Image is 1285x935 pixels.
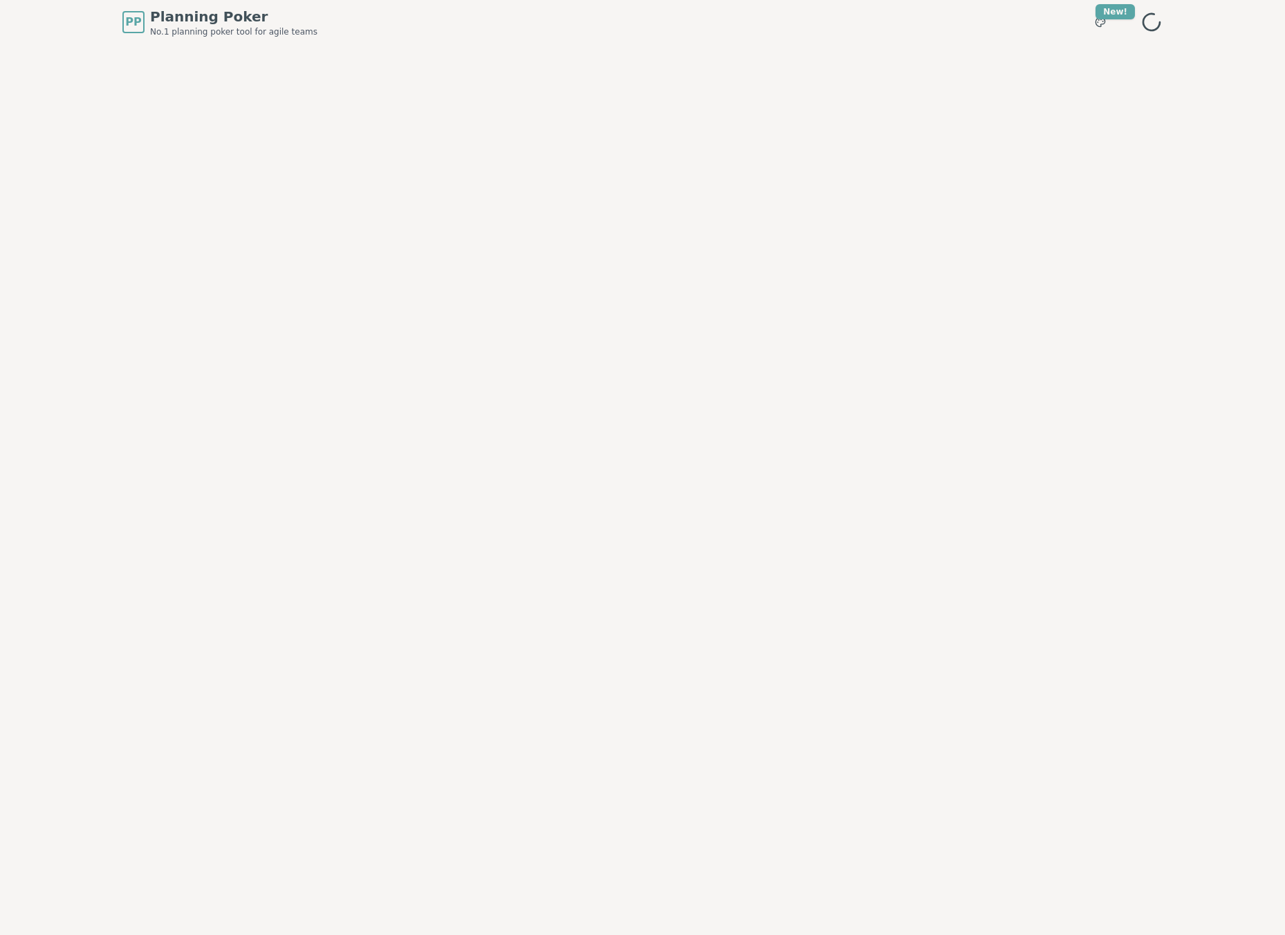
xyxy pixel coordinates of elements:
[150,7,317,26] span: Planning Poker
[1088,10,1113,35] button: New!
[125,14,141,30] span: PP
[122,7,317,37] a: PPPlanning PokerNo.1 planning poker tool for agile teams
[1096,4,1135,19] div: New!
[150,26,317,37] span: No.1 planning poker tool for agile teams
